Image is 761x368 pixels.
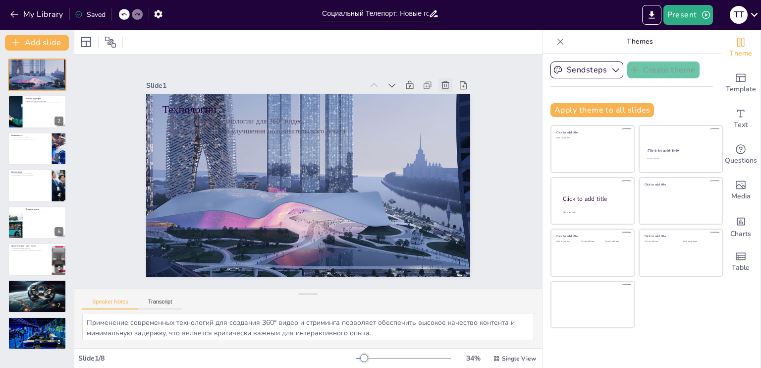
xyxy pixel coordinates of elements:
p: Возможности использования приложения для разных групп. [25,102,63,104]
div: Add images, graphics, shapes or video [721,173,761,208]
div: 3 [54,153,63,162]
div: https://cdn.sendsteps.com/images/logo/sendsteps_logo_white.pnghttps://cdn.sendsteps.com/images/lo... [8,95,66,128]
div: https://cdn.sendsteps.com/images/logo/sendsteps_logo_white.pnghttps://cdn.sendsteps.com/images/lo... [8,169,66,202]
div: Slide 1 / 8 [78,354,356,363]
p: Технологии [11,60,63,63]
span: Media [731,191,751,202]
div: 5 [54,227,63,236]
div: Click to add text [605,241,627,243]
button: Т Т [730,5,748,25]
span: Text [734,120,748,130]
p: Взаимодействие с бизнес-партнёрами. [11,175,49,177]
div: 34 % [461,354,485,363]
p: Благодарность за внимание. [11,321,63,323]
div: Saved [75,10,106,19]
div: Click to add text [647,158,713,160]
div: Click to add title [645,182,715,186]
div: https://cdn.sendsteps.com/images/logo/sendsteps_logo_white.pnghttps://cdn.sendsteps.com/images/lo... [8,59,66,91]
p: Интеграция AI для улучшения пользовательского опыта. [11,64,63,66]
p: Модели монетизации приложения. [11,173,49,175]
div: Click to add text [556,241,579,243]
p: Отличия от других платформ. [11,136,49,138]
span: Table [732,262,750,273]
div: Add charts and graphs [721,208,761,244]
p: Спасибо! [11,318,63,321]
button: Present [663,5,713,25]
div: https://cdn.sendsteps.com/images/logo/sendsteps_logo_white.pnghttps://cdn.sendsteps.com/images/lo... [8,206,66,239]
div: Click to add text [645,241,676,243]
p: Контактная информация для обратной связи. [11,322,63,324]
p: Themes [568,30,711,54]
div: 8 [54,338,63,347]
div: Click to add text [556,137,627,139]
p: Разнообразие целевой аудитории. [25,100,63,102]
p: Полное погружение и интерактивность. [11,138,49,140]
div: Click to add text [683,241,714,243]
p: Используемые технологии для 360° видео. [230,33,453,236]
div: Add a table [721,244,761,280]
span: Charts [730,229,751,240]
div: Add ready made slides [721,65,761,101]
button: Export to PowerPoint [642,5,661,25]
textarea: Применение современных технологий для создания 360° видео и стриминга позволяет обеспечить высоко... [82,313,534,340]
div: 2 [54,117,63,125]
p: Важность анализа данных для принятия решений. [11,249,49,251]
button: My Library [7,6,67,22]
p: Целевая аудитория [25,97,63,100]
span: Questions [725,155,757,166]
button: Add slide [5,35,69,51]
p: Прогноз метрик (через 1 год) [11,245,49,247]
div: Click to add title [556,234,627,238]
button: Create theme [627,61,700,78]
button: Transcript [138,299,182,309]
div: https://cdn.sendsteps.com/images/logo/sendsteps_logo_white.pnghttps://cdn.sendsteps.com/images/lo... [8,132,66,165]
div: Layout [78,34,94,50]
p: Основные этапы и сроки разработки. [25,210,63,212]
p: Технологии [236,22,463,229]
button: Speaker Notes [82,299,138,309]
input: Insert title [322,6,429,21]
div: Click to add body [563,211,625,214]
div: 7 [54,301,63,310]
p: Призыв к действию [11,281,63,284]
div: 7 [8,280,66,312]
div: 4 [54,190,63,199]
p: Используемые технологии для 360° видео. [11,62,63,64]
p: Призыв к сотрудничеству с различными заинтересованными сторонами. [11,285,63,287]
div: Click to add title [648,148,713,154]
p: Важность бета-тестирования для улучшения приложения. [11,286,63,288]
div: Get real-time input from your audience [721,137,761,173]
div: 6 [54,264,63,273]
p: Интеграция AI для улучшения пользовательского опыта. [223,40,447,243]
span: Single View [502,355,536,363]
div: Click to add title [563,195,626,203]
p: Ожидаемые метрики через год. [11,247,49,249]
div: https://cdn.sendsteps.com/images/logo/sendsteps_logo_white.pnghttps://cdn.sendsteps.com/images/lo... [8,243,66,276]
div: Т Т [730,6,748,24]
div: Click to add title [645,234,715,238]
p: Перспективы дальнейшего развития. [25,212,63,214]
div: Click to add title [556,130,627,134]
p: Этапы развития [25,207,63,210]
button: Apply theme to all slides [550,103,654,117]
span: Template [726,84,756,95]
p: Уникальность [11,134,49,137]
div: Change the overall theme [721,30,761,65]
div: Click to add text [581,241,603,243]
button: Sendsteps [550,61,623,78]
div: 8 [8,317,66,350]
p: Монетизация [11,171,49,174]
div: Add text boxes [721,101,761,137]
div: 1 [54,79,63,88]
span: Theme [729,48,752,59]
span: Position [105,36,116,48]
